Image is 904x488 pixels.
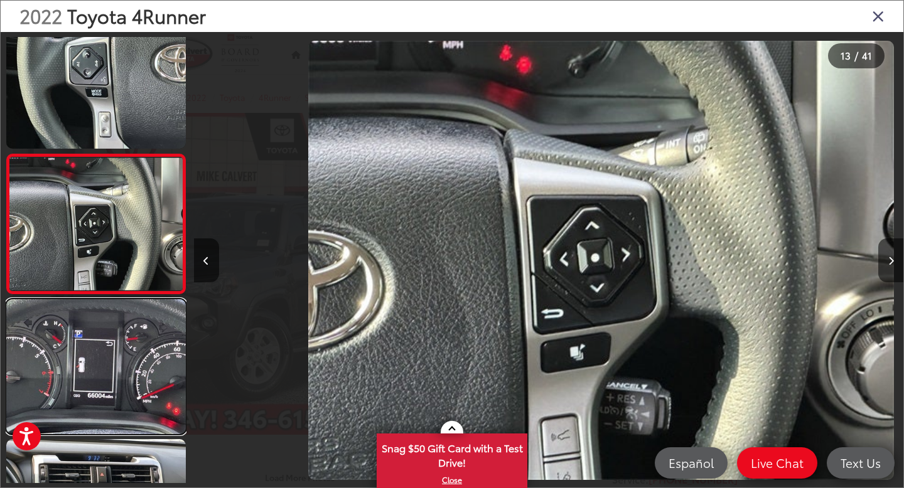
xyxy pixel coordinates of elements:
[878,238,903,282] button: Next image
[862,48,872,62] span: 41
[67,2,206,29] span: Toyota 4Runner
[4,298,187,435] img: 2022 Toyota 4Runner SR5
[308,41,895,480] img: 2022 Toyota 4Runner SR5
[19,2,62,29] span: 2022
[841,48,851,62] span: 13
[872,8,885,24] i: Close gallery
[8,158,184,290] img: 2022 Toyota 4Runner SR5
[745,455,810,470] span: Live Chat
[827,447,895,479] a: Text Us
[4,13,187,150] img: 2022 Toyota 4Runner SR5
[737,447,817,479] a: Live Chat
[662,455,720,470] span: Español
[378,435,526,473] span: Snag $50 Gift Card with a Test Drive!
[853,51,859,60] span: /
[834,455,887,470] span: Text Us
[194,238,219,282] button: Previous image
[655,447,728,479] a: Español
